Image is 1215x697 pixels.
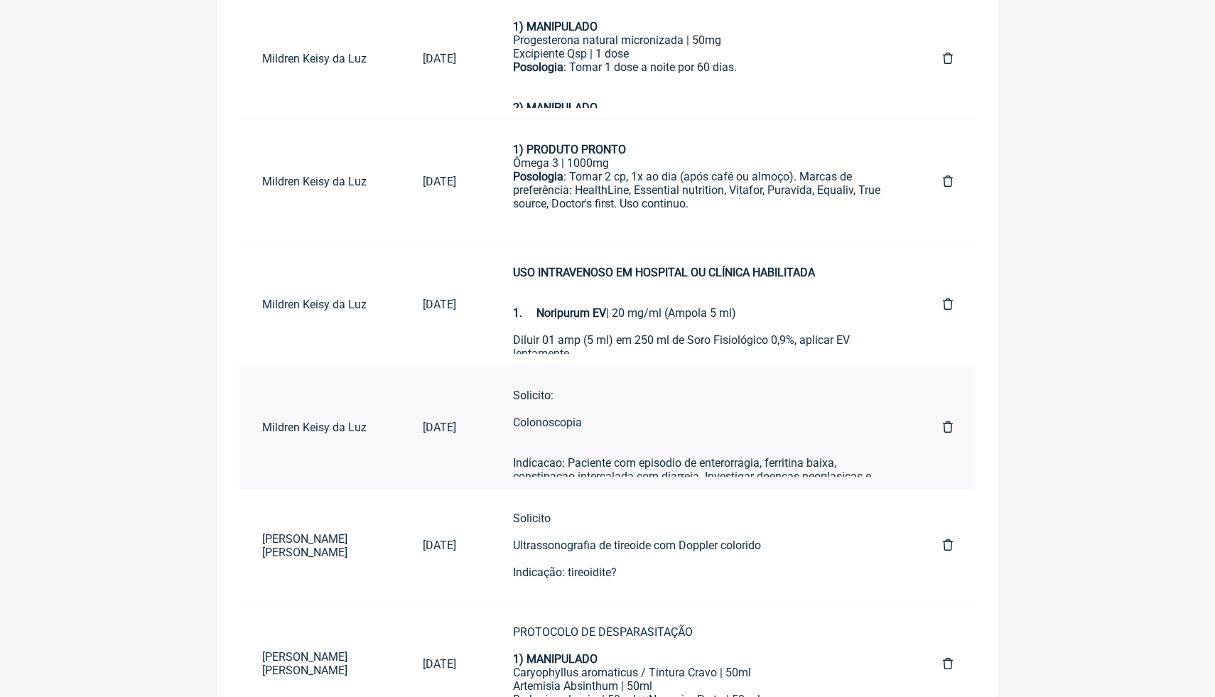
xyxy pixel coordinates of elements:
[400,527,479,563] a: [DATE]
[400,40,479,77] a: [DATE]
[513,156,886,170] div: Ômega 3 | 1000mg
[239,521,400,571] a: [PERSON_NAME] [PERSON_NAME]
[490,131,909,231] a: 1) PRODUTO PRONTOÔmega 3 | 1000mgPosologia: Tomar 2 cp, 1x ao dia (após café ou almoço). Marcas d...
[513,666,886,679] div: Caryophyllus aromaticus / Tintura Cravo | 50ml
[513,60,886,74] div: : Tomar 1 dose a noite por 60 dias.
[513,47,886,60] div: Excipiente Qsp | 1 dose
[513,170,563,183] strong: Posologia
[490,500,909,590] a: SolicitoUltrassonografia de tireoide com Doppler coloridoIndicação: tireoidite?
[513,101,598,114] strong: 2) MANIPULADO
[490,377,909,477] a: Solicito:ColonoscopiaIndicacao: Paciente com episodio de enterorragia, ferritina baixa, constipac...
[239,409,400,445] a: Mildren Keisy da Luz
[513,60,563,74] strong: Posologia
[513,333,886,590] div: Diluir 01 amp (5 ml) em 250 ml de Soro Fisiológico 0,9%, aplicar EV lentamente. PACIENTE COM QUAD...
[239,40,400,77] a: Mildren Keisy da Luz
[239,286,400,323] a: Mildren Keisy da Luz
[239,163,400,200] a: Mildren Keisy da Luz
[513,625,886,666] div: PROTOCOLO DE DESPARASITAÇÃO
[513,389,886,497] div: Solicito: Colonoscopia Indicacao: Paciente com episodio de enterorragia, ferritina baixa, constip...
[513,170,886,251] div: : Tomar 2 cp, 1x ao dia (após café ou almoço). Marcas de preferência: HealthLine, Essential nutri...
[513,652,598,666] strong: 1) MANIPULADO
[513,266,815,320] strong: USO INTRAVENOSO EM HOSPITAL OU CLÍNICA HABILITADA 1.
[400,409,479,445] a: [DATE]
[513,20,598,33] strong: 1) MANIPULADO
[513,143,626,156] strong: 1) PRODUTO PRONTO
[239,639,400,688] a: [PERSON_NAME] [PERSON_NAME]
[490,254,909,354] a: USO INTRAVENOSO EM HOSPITAL OU CLÍNICA HABILITADA1. Noripurum EV| 20 mg/ml (Ampola 5 ml)Diluir 01...
[513,512,886,579] div: Solicito Ultrassonografia de tireoide com Doppler colorido Indicação: tireoidite?
[400,646,479,682] a: [DATE]
[513,33,886,47] div: Progesterona natural micronizada | 50mg
[400,286,479,323] a: [DATE]
[400,163,479,200] a: [DATE]
[513,679,886,693] div: Artemisia Absinthum | 50ml
[513,266,886,320] div: | 20 mg/ml (Ampola 5 ml)
[536,306,606,320] strong: Noripurum EV
[490,9,909,108] a: 1) MANIPULADOProgesterona natural micronizada | 50mgExcipiente Qsp | 1 dosePosologia: Tomar 1 dos...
